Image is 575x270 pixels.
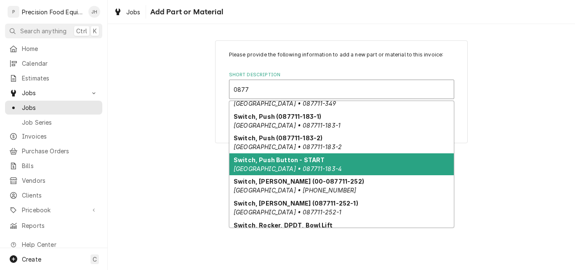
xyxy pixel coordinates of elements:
p: Please provide the following information to add a new part or material to this invoice: [229,51,454,59]
strong: Switch, Push (087711-183-1) [234,113,321,120]
span: Reports [22,221,98,230]
span: Jobs [22,88,85,97]
button: Search anythingCtrlK [5,24,102,38]
span: Clients [22,191,98,200]
div: Precision Food Equipment LLC [22,8,84,16]
strong: Switch, [PERSON_NAME] (00-087711-252) [234,178,364,185]
em: [GEOGRAPHIC_DATA] • 087711-252-1 [234,209,341,216]
a: Invoices [5,129,102,143]
a: Bills [5,159,102,173]
span: Create [22,256,41,263]
a: Reports [5,219,102,233]
span: Ctrl [76,27,87,35]
span: Add Part or Material [148,6,223,18]
span: Job Series [22,118,98,127]
span: C [93,255,97,264]
a: Calendar [5,56,102,70]
span: Calendar [22,59,98,68]
strong: Switch, Push Button - START [234,156,325,163]
span: K [93,27,97,35]
div: Jason Hertel's Avatar [88,6,100,18]
strong: Switch, Push (087711-183-2) [234,134,322,142]
a: Jobs [5,101,102,115]
span: Invoices [22,132,98,141]
em: [GEOGRAPHIC_DATA] • 087711-183-4 [234,165,342,172]
strong: Switch, [PERSON_NAME] (087711-252-1) [234,200,358,207]
span: Purchase Orders [22,147,98,155]
span: Search anything [20,27,67,35]
span: Jobs [126,8,141,16]
em: [GEOGRAPHIC_DATA] • 087711-349 [234,100,336,107]
strong: Switch, Rocker, DPDT, Bowl Lift [234,222,333,229]
span: Jobs [22,103,98,112]
div: Line Item Create/Update Form [229,51,454,99]
em: [GEOGRAPHIC_DATA] • [PHONE_NUMBER] [234,187,356,194]
em: [GEOGRAPHIC_DATA] • 087711-183-2 [234,143,342,150]
div: JH [88,6,100,18]
a: Go to Help Center [5,238,102,251]
a: Vendors [5,174,102,187]
span: Help Center [22,240,97,249]
label: Short Description [229,72,454,78]
span: Estimates [22,74,98,83]
span: Vendors [22,176,98,185]
span: Bills [22,161,98,170]
div: Line Item Create/Update [215,40,468,143]
a: Jobs [110,5,144,19]
em: [GEOGRAPHIC_DATA] • 087711-183-1 [234,122,341,129]
a: Home [5,42,102,56]
a: Purchase Orders [5,144,102,158]
a: Job Series [5,115,102,129]
a: Go to Pricebook [5,203,102,217]
span: Home [22,44,98,53]
a: Estimates [5,71,102,85]
div: Short Description [229,72,454,99]
a: Go to Jobs [5,86,102,100]
div: P [8,6,19,18]
a: Clients [5,188,102,202]
span: Pricebook [22,206,85,214]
